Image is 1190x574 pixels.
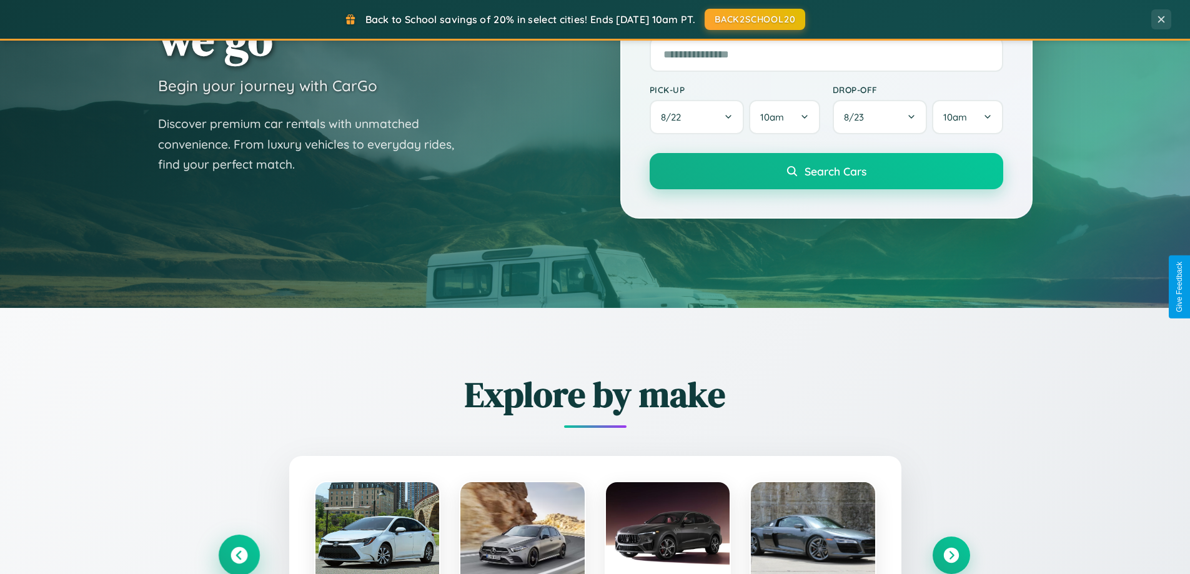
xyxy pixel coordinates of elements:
span: 10am [943,111,967,123]
h3: Begin your journey with CarGo [158,76,377,95]
span: 10am [760,111,784,123]
span: Back to School savings of 20% in select cities! Ends [DATE] 10am PT. [365,13,695,26]
button: 10am [932,100,1003,134]
button: BACK2SCHOOL20 [705,9,805,30]
button: 10am [749,100,820,134]
span: 8 / 22 [661,111,687,123]
span: 8 / 23 [844,111,870,123]
button: 8/23 [833,100,928,134]
span: Search Cars [805,164,866,178]
label: Drop-off [833,84,1003,95]
button: Search Cars [650,153,1003,189]
p: Discover premium car rentals with unmatched convenience. From luxury vehicles to everyday rides, ... [158,114,470,175]
h2: Explore by make [221,370,970,418]
label: Pick-up [650,84,820,95]
button: 8/22 [650,100,745,134]
div: Give Feedback [1175,262,1184,312]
